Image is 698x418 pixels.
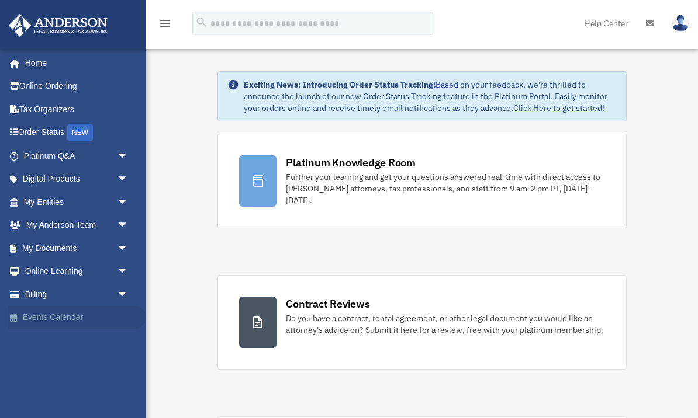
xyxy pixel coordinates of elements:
[195,16,208,29] i: search
[244,79,436,90] strong: Exciting News: Introducing Order Status Tracking!
[8,144,146,168] a: Platinum Q&Aarrow_drop_down
[672,15,689,32] img: User Pic
[8,283,146,306] a: Billingarrow_drop_down
[5,14,111,37] img: Anderson Advisors Platinum Portal
[117,260,140,284] span: arrow_drop_down
[8,214,146,237] a: My Anderson Teamarrow_drop_down
[244,79,616,114] div: Based on your feedback, we're thrilled to announce the launch of our new Order Status Tracking fe...
[286,171,604,206] div: Further your learning and get your questions answered real-time with direct access to [PERSON_NAM...
[117,236,140,260] span: arrow_drop_down
[8,236,146,260] a: My Documentsarrow_drop_down
[117,283,140,306] span: arrow_drop_down
[8,51,140,75] a: Home
[217,134,626,228] a: Platinum Knowledge Room Further your learning and get your questions answered real-time with dire...
[513,103,604,113] a: Click Here to get started!
[158,16,172,30] i: menu
[217,275,626,370] a: Contract Reviews Do you have a contract, rental agreement, or other legal document you would like...
[117,144,140,168] span: arrow_drop_down
[117,190,140,214] span: arrow_drop_down
[8,97,146,121] a: Tax Organizers
[158,20,172,30] a: menu
[286,312,604,336] div: Do you have a contract, rental agreement, or other legal document you would like an attorney's ad...
[67,124,93,141] div: NEW
[8,75,146,98] a: Online Ordering
[8,306,146,329] a: Events Calendar
[286,155,416,170] div: Platinum Knowledge Room
[8,121,146,145] a: Order StatusNEW
[8,168,146,191] a: Digital Productsarrow_drop_down
[8,190,146,214] a: My Entitiesarrow_drop_down
[117,214,140,238] span: arrow_drop_down
[117,168,140,191] span: arrow_drop_down
[286,297,369,311] div: Contract Reviews
[8,260,146,283] a: Online Learningarrow_drop_down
